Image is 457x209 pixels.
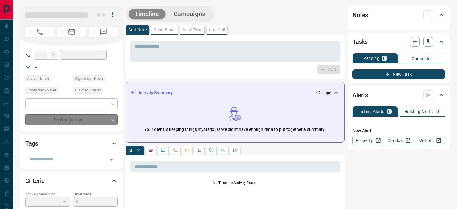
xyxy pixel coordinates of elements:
[383,56,385,60] p: 0
[89,27,118,37] span: No Number
[233,148,238,153] svg: Agent Actions
[129,9,165,19] button: Timeline
[322,90,331,96] p: -- ago
[352,37,368,47] h2: Tasks
[352,8,445,22] div: Notes
[25,27,54,37] span: No Number
[404,109,433,114] p: Building Alerts
[35,65,37,70] a: --
[168,9,211,19] button: Campaigns
[185,148,190,153] svg: Emails
[25,176,45,186] h2: Criteria
[352,88,445,102] div: Alerts
[352,136,383,145] a: Property
[173,148,178,153] svg: Calls
[131,87,340,98] div: Activity Summary-- ago
[209,148,214,153] svg: Requests
[161,148,166,153] svg: Lead Browsing Activity
[414,136,445,145] a: Mr.Loft
[388,109,391,114] p: 0
[25,114,118,125] div: Do Not Contact
[25,139,38,148] h2: Tags
[128,28,147,32] p: Add Note
[352,69,445,79] button: New Task
[197,148,202,153] svg: Listing Alerts
[128,148,133,152] p: All
[437,109,439,114] p: 0
[73,192,118,197] p: Timeframe:
[358,109,385,114] p: Listing Alerts
[412,57,433,61] p: Completed
[75,76,103,82] span: Signed up - Never
[25,136,118,151] div: Tags
[363,56,379,60] p: Pending
[352,35,445,49] div: Tasks
[75,87,101,93] span: Claimed - Never
[144,126,326,133] p: Your client is keeping things mysterious! We didn't have enough data to put together a summary.
[25,192,70,197] p: Actively Searching:
[149,148,154,153] svg: Notes
[130,180,340,186] p: No Timeline Activity Found
[383,136,414,145] a: Condos
[27,76,49,82] span: Active - Never
[221,148,226,153] svg: Opportunities
[352,90,368,100] h2: Alerts
[25,174,118,188] div: Criteria
[27,87,56,93] span: Contacted - Never
[139,90,173,96] p: Activity Summary
[352,128,445,134] p: New Alert:
[352,10,368,20] h2: Notes
[107,155,116,164] button: Open
[57,27,86,37] span: No Email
